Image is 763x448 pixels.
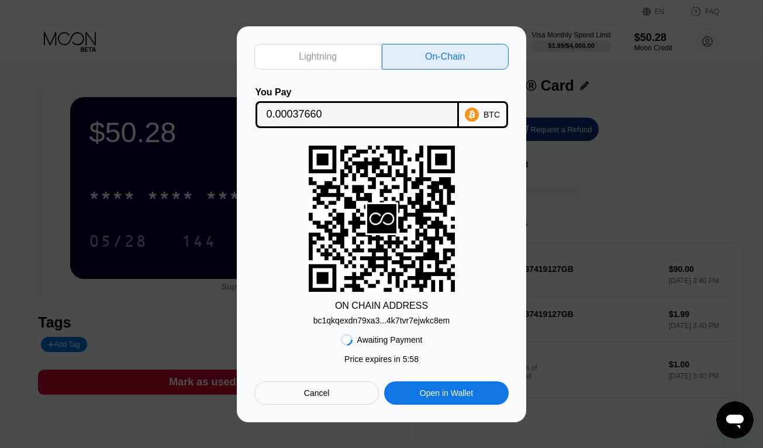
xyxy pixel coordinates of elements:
span: 5 : 58 [403,354,419,364]
div: ON CHAIN ADDRESS [335,301,428,311]
div: On-Chain [425,51,465,63]
div: Awaiting Payment [357,335,423,344]
div: BTC [484,110,500,119]
div: You PayBTC [254,87,509,128]
div: Price expires in [344,354,419,364]
div: Cancel [304,388,330,398]
div: Lightning [299,51,337,63]
div: Lightning [254,44,382,70]
div: bc1qkqexdn79xa3...4k7tvr7ejwkc8em [313,316,450,325]
div: Open in Wallet [420,388,473,398]
iframe: Button to launch messaging window [716,401,754,439]
div: bc1qkqexdn79xa3...4k7tvr7ejwkc8em [313,311,450,325]
div: You Pay [256,87,459,98]
div: Cancel [254,381,379,405]
div: On-Chain [382,44,509,70]
div: Open in Wallet [384,381,509,405]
